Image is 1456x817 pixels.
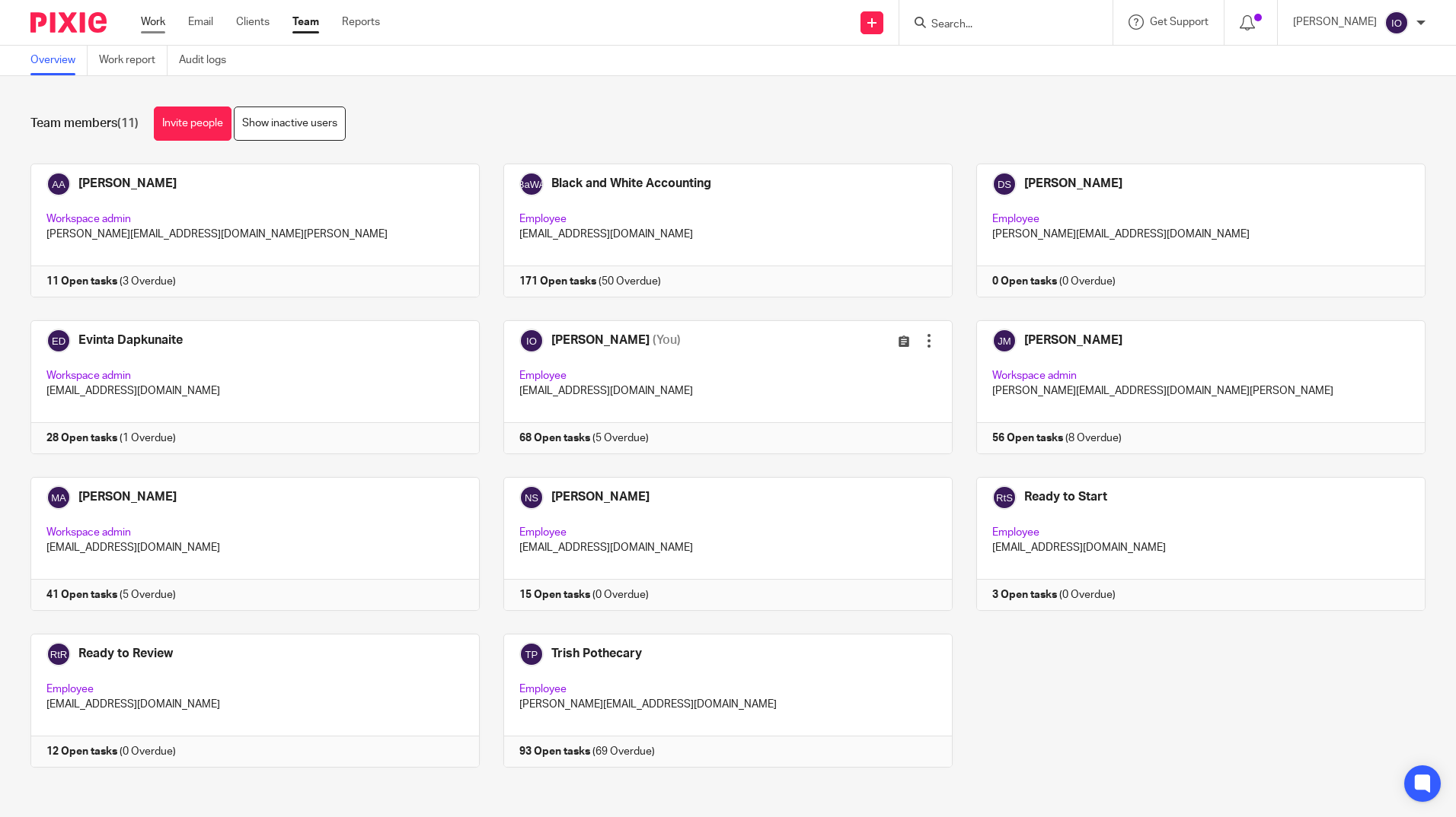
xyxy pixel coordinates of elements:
[1293,14,1377,30] p: [PERSON_NAME]
[99,46,168,75] a: Work report
[30,46,88,75] a: Overview
[234,106,346,141] a: Show inactive users
[154,106,231,141] a: Invite people
[179,46,238,75] a: Audit logs
[30,116,139,132] h1: Team members
[188,14,213,30] a: Email
[342,14,380,30] a: Reports
[117,117,139,129] span: (11)
[141,14,165,30] a: Work
[236,14,270,30] a: Clients
[292,14,319,30] a: Team
[930,18,1067,32] input: Search
[30,12,107,33] img: Pixie
[1384,11,1409,35] img: svg%3E
[1150,17,1209,27] span: Get Support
